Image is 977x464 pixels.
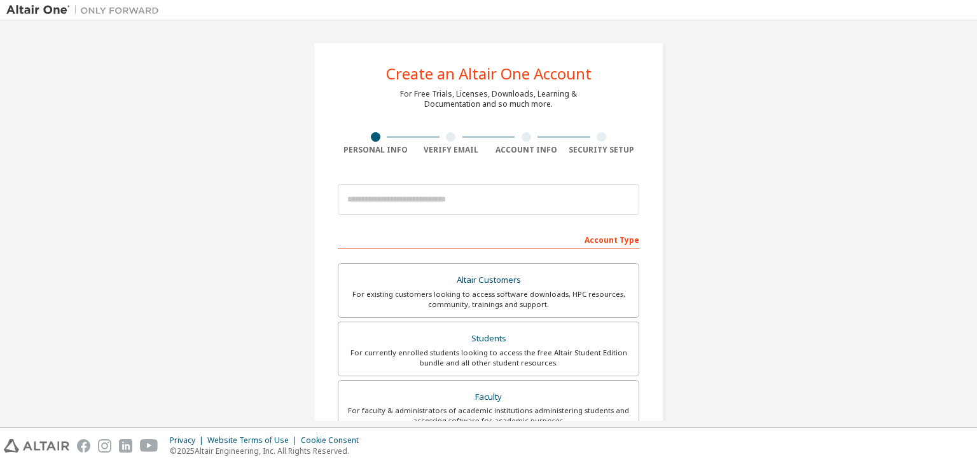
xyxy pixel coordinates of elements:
div: Privacy [170,435,207,446]
img: Altair One [6,4,165,17]
div: Website Terms of Use [207,435,301,446]
div: For currently enrolled students looking to access the free Altair Student Edition bundle and all ... [346,348,631,368]
div: Cookie Consent [301,435,366,446]
div: For faculty & administrators of academic institutions administering students and accessing softwa... [346,406,631,426]
div: Account Info [488,145,564,155]
div: Altair Customers [346,271,631,289]
img: altair_logo.svg [4,439,69,453]
div: Personal Info [338,145,413,155]
div: Students [346,330,631,348]
div: Create an Altair One Account [386,66,592,81]
img: facebook.svg [77,439,90,453]
img: instagram.svg [98,439,111,453]
p: © 2025 Altair Engineering, Inc. All Rights Reserved. [170,446,366,456]
div: Faculty [346,388,631,406]
img: youtube.svg [140,439,158,453]
div: Verify Email [413,145,489,155]
div: Account Type [338,229,639,249]
div: For Free Trials, Licenses, Downloads, Learning & Documentation and so much more. [400,89,577,109]
div: For existing customers looking to access software downloads, HPC resources, community, trainings ... [346,289,631,310]
div: Security Setup [564,145,640,155]
img: linkedin.svg [119,439,132,453]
